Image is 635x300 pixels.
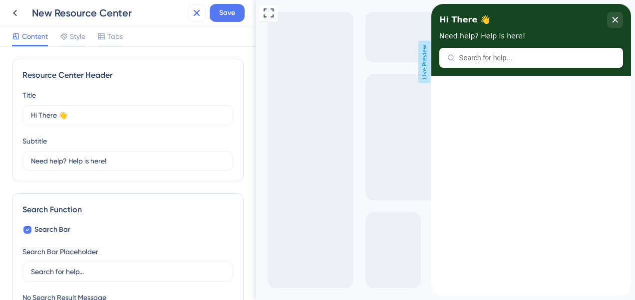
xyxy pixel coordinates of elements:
div: Resource Center Header [22,69,233,81]
span: Search Bar [34,224,70,236]
input: Search for help... [27,50,184,58]
div: Title [22,89,36,101]
input: Title [31,110,225,121]
div: close resource center [176,8,192,24]
span: Save [219,7,235,19]
div: Subtitle [22,135,47,147]
span: Need help? Help is here! [8,28,94,36]
span: Live Preview [163,41,175,83]
span: Get Started [5,2,49,14]
span: Tabs [107,30,123,42]
span: Style [70,30,85,42]
input: Description [31,155,225,166]
div: New Resource Center [32,6,184,20]
span: Hi There 👋 [8,8,59,23]
input: Search for help... [31,266,225,277]
span: Content [22,30,48,42]
button: Save [210,4,245,22]
div: Search Bar Placeholder [22,246,98,258]
div: 3 [55,5,59,13]
div: Search Function [22,204,233,216]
